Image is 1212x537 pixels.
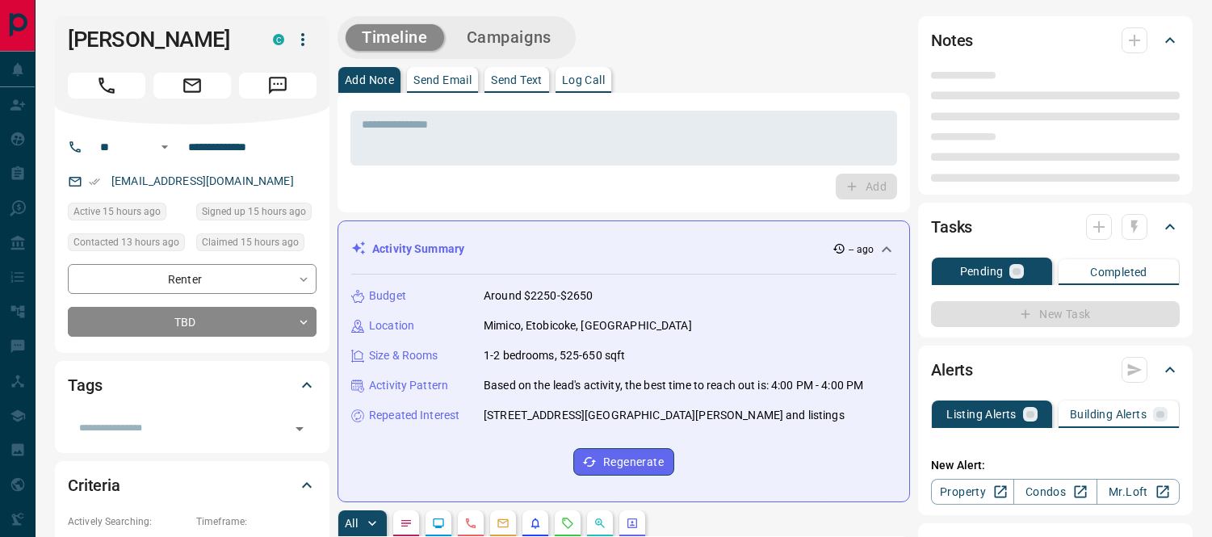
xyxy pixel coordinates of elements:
[484,407,845,424] p: [STREET_ADDRESS][GEOGRAPHIC_DATA][PERSON_NAME] and listings
[484,287,593,304] p: Around $2250-$2650
[202,234,299,250] span: Claimed 15 hours ago
[491,74,543,86] p: Send Text
[484,317,692,334] p: Mimico, Etobicoke, [GEOGRAPHIC_DATA]
[155,137,174,157] button: Open
[288,417,311,440] button: Open
[1070,409,1147,420] p: Building Alerts
[593,517,606,530] svg: Opportunities
[68,472,120,498] h2: Criteria
[960,266,1004,277] p: Pending
[196,233,317,256] div: Mon Sep 15 2025
[931,214,972,240] h2: Tasks
[931,357,973,383] h2: Alerts
[89,176,100,187] svg: Email Verified
[196,514,317,529] p: Timeframe:
[68,366,317,405] div: Tags
[451,24,568,51] button: Campaigns
[345,518,358,529] p: All
[931,479,1014,505] a: Property
[372,241,464,258] p: Activity Summary
[73,203,161,220] span: Active 15 hours ago
[239,73,317,99] span: Message
[1090,266,1147,278] p: Completed
[369,407,459,424] p: Repeated Interest
[573,448,674,476] button: Regenerate
[413,74,472,86] p: Send Email
[346,24,444,51] button: Timeline
[68,372,102,398] h2: Tags
[68,307,317,337] div: TBD
[68,203,188,225] div: Mon Sep 15 2025
[202,203,306,220] span: Signed up 15 hours ago
[369,377,448,394] p: Activity Pattern
[369,287,406,304] p: Budget
[68,73,145,99] span: Call
[931,208,1180,246] div: Tasks
[561,517,574,530] svg: Requests
[1013,479,1097,505] a: Condos
[432,517,445,530] svg: Lead Browsing Activity
[931,27,973,53] h2: Notes
[931,21,1180,60] div: Notes
[345,74,394,86] p: Add Note
[73,234,179,250] span: Contacted 13 hours ago
[111,174,294,187] a: [EMAIL_ADDRESS][DOMAIN_NAME]
[946,409,1017,420] p: Listing Alerts
[529,517,542,530] svg: Listing Alerts
[68,233,188,256] div: Mon Sep 15 2025
[484,347,625,364] p: 1-2 bedrooms, 525-650 sqft
[68,466,317,505] div: Criteria
[153,73,231,99] span: Email
[369,347,438,364] p: Size & Rooms
[68,27,249,52] h1: [PERSON_NAME]
[68,264,317,294] div: Renter
[497,517,510,530] svg: Emails
[464,517,477,530] svg: Calls
[931,457,1180,474] p: New Alert:
[369,317,414,334] p: Location
[849,242,874,257] p: -- ago
[626,517,639,530] svg: Agent Actions
[68,514,188,529] p: Actively Searching:
[196,203,317,225] div: Mon Sep 15 2025
[351,234,896,264] div: Activity Summary-- ago
[484,377,863,394] p: Based on the lead's activity, the best time to reach out is: 4:00 PM - 4:00 PM
[562,74,605,86] p: Log Call
[1097,479,1180,505] a: Mr.Loft
[931,350,1180,389] div: Alerts
[273,34,284,45] div: condos.ca
[400,517,413,530] svg: Notes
